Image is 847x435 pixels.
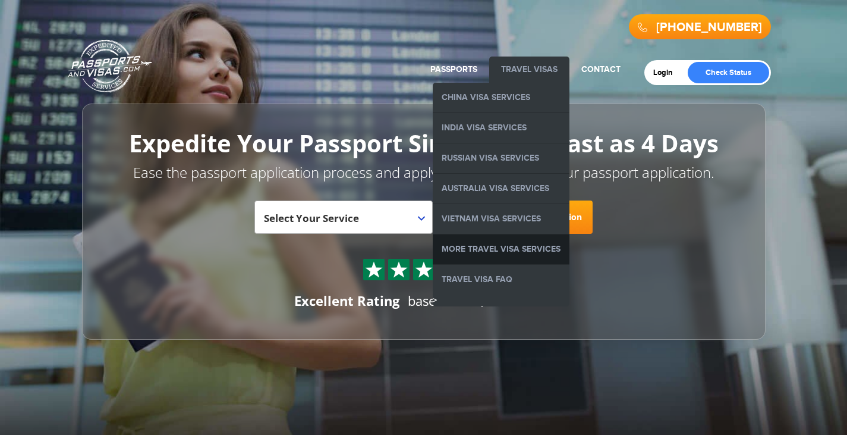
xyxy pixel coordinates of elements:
ul: > [433,83,569,306]
a: India Visa Services [433,113,569,143]
a: Vietnam Visa Services [433,204,569,234]
a: Contact [581,64,621,74]
div: Excellent Rating [294,292,399,310]
a: [PHONE_NUMBER] [656,20,762,35]
a: Login [653,68,681,77]
span: Select Your Service [264,205,420,239]
span: Select Your Service [254,201,433,234]
a: Travel Visa FAQ [433,265,569,295]
a: Russian Visa Services [433,143,569,173]
h1: Expedite Your Passport Simply in as Fast as 4 Days [109,130,739,157]
a: Australia Visa Services [433,174,569,204]
a: Passports [430,64,477,74]
a: Passports & [DOMAIN_NAME] [68,39,152,93]
img: Sprite St [415,261,433,278]
a: More Travel Visa Services [433,234,569,264]
a: Check Status [688,62,769,83]
span: Select Your Service [264,211,359,225]
p: Ease the passport application process and apply now to speed up your passport application. [109,162,739,183]
span: based on [408,292,463,309]
img: Sprite St [365,261,383,278]
a: Travel Visas [501,64,558,74]
img: Sprite St [390,261,408,278]
a: China Visa Services [433,83,569,112]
